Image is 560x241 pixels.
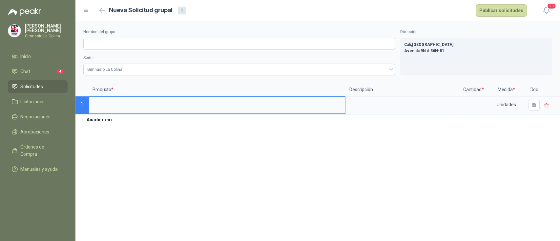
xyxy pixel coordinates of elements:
span: Negociaciones [20,113,51,120]
button: 20 [540,5,552,16]
a: Solicitudes [8,80,68,93]
a: Chat4 [8,65,68,78]
a: Aprobaciones [8,126,68,138]
button: Añadir ítem [75,114,116,126]
img: Company Logo [8,25,21,37]
a: Manuales y ayuda [8,163,68,175]
span: Inicio [20,53,31,60]
span: Aprobaciones [20,128,49,135]
p: Avenida 9N # 56N-81 [404,48,548,54]
label: Dirección [400,29,552,35]
a: Órdenes de Compra [8,141,68,160]
a: Licitaciones [8,95,68,108]
span: 20 [547,3,556,9]
label: Sede [83,55,395,61]
p: Cali , [GEOGRAPHIC_DATA] [404,42,548,48]
a: Inicio [8,50,68,63]
span: Solicitudes [20,83,43,90]
p: [PERSON_NAME] [PERSON_NAME] [25,24,68,33]
h2: Nueva Solicitud grupal [109,6,173,15]
span: Órdenes de Compra [20,143,61,158]
p: Descripción [345,83,460,96]
p: Producto [89,83,345,96]
div: Unidades [487,97,525,112]
p: Medida [487,83,526,96]
span: Licitaciones [20,98,45,105]
div: 1 [178,7,186,14]
span: Manuales y ayuda [20,166,58,173]
span: Chat [20,68,30,75]
span: 4 [56,69,64,74]
span: Gimnasio La Colina [87,65,391,74]
p: Gimnasio La Colina [25,34,68,38]
a: Negociaciones [8,110,68,123]
img: Logo peakr [8,8,41,16]
p: Cantidad [460,83,487,96]
p: Doc [526,83,542,96]
button: Publicar solicitudes [476,4,527,17]
label: Nombre del grupo [83,29,395,35]
p: 1 [75,96,89,114]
